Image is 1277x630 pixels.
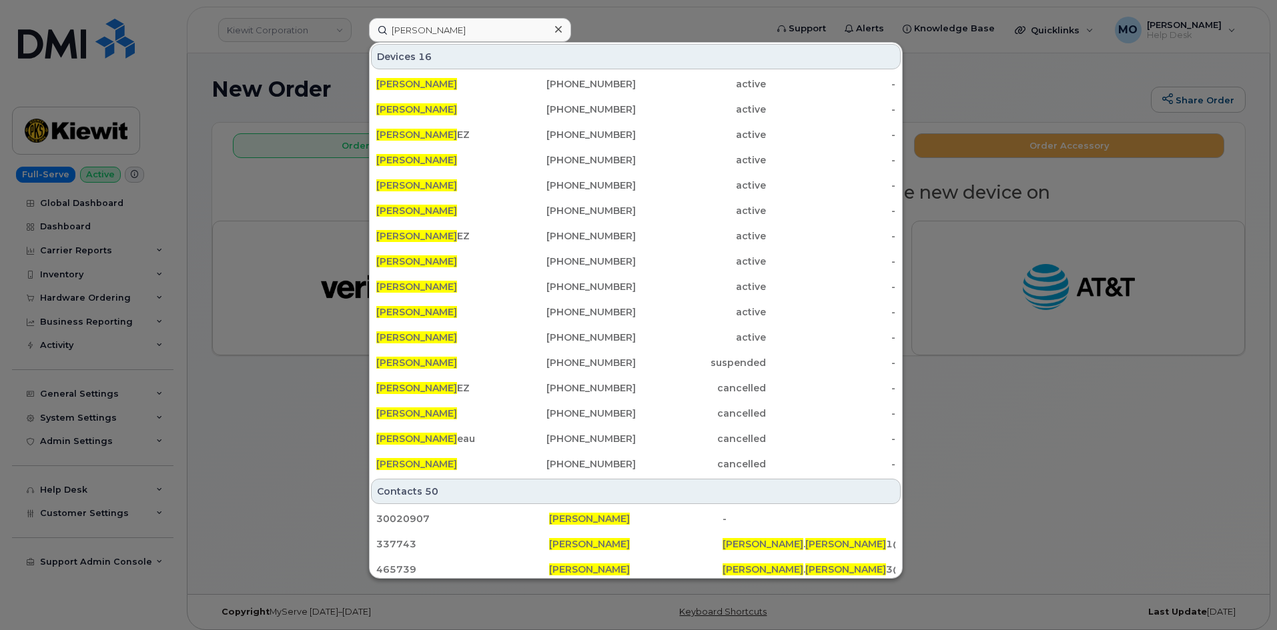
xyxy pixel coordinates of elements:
div: active [636,204,766,217]
div: [PHONE_NUMBER] [506,77,636,91]
div: cancelled [636,407,766,420]
a: 337743[PERSON_NAME][PERSON_NAME].[PERSON_NAME]1@[PERSON_NAME][DOMAIN_NAME] [371,532,901,556]
span: [PERSON_NAME] [376,154,457,166]
span: [PERSON_NAME] [723,563,803,575]
div: - [766,305,896,319]
div: [PHONE_NUMBER] [506,153,636,167]
iframe: Messenger Launcher [1219,572,1267,620]
a: [PERSON_NAME][PHONE_NUMBER]cancelled- [371,452,901,476]
a: [PERSON_NAME][PHONE_NUMBER]active- [371,275,901,299]
div: - [766,381,896,395]
div: - [723,512,895,525]
div: [PHONE_NUMBER] [506,255,636,268]
a: [PERSON_NAME][PHONE_NUMBER]active- [371,199,901,223]
div: active [636,255,766,268]
span: [PERSON_NAME] [376,103,457,115]
span: [PERSON_NAME] [376,306,457,318]
div: - [766,204,896,217]
span: [PERSON_NAME] [376,255,457,267]
span: [PERSON_NAME] [376,281,457,293]
div: [PHONE_NUMBER] [506,280,636,293]
div: 30020907 [376,512,549,525]
div: - [766,179,896,192]
div: EZ [376,381,506,395]
span: [PERSON_NAME] [376,433,457,445]
a: 465739[PERSON_NAME][PERSON_NAME].[PERSON_NAME]3@[PERSON_NAME][DOMAIN_NAME] [371,557,901,581]
div: - [766,280,896,293]
a: [PERSON_NAME][PHONE_NUMBER]cancelled- [371,401,901,425]
div: - [766,153,896,167]
span: [PERSON_NAME] [723,538,803,550]
span: [PERSON_NAME] [376,458,457,470]
div: - [766,331,896,344]
div: - [766,128,896,141]
div: suspended [636,356,766,369]
div: [PHONE_NUMBER] [506,128,636,141]
span: [PERSON_NAME] [376,205,457,217]
span: 16 [418,50,432,63]
div: [PHONE_NUMBER] [506,457,636,471]
a: [PERSON_NAME][PHONE_NUMBER]active- [371,148,901,172]
div: active [636,77,766,91]
div: active [636,305,766,319]
a: [PERSON_NAME][PHONE_NUMBER]active- [371,97,901,121]
a: [PERSON_NAME]EZ[PHONE_NUMBER]cancelled- [371,376,901,400]
div: [PHONE_NUMBER] [506,103,636,116]
div: 465739 [376,563,549,576]
div: [PHONE_NUMBER] [506,204,636,217]
a: [PERSON_NAME]EZ[PHONE_NUMBER]active- [371,123,901,147]
div: Devices [371,44,901,69]
a: [PERSON_NAME][PHONE_NUMBER]suspended- [371,351,901,375]
div: cancelled [636,432,766,445]
div: 337743 [376,537,549,551]
div: active [636,103,766,116]
span: [PERSON_NAME] [376,382,457,394]
div: . 1@[PERSON_NAME][DOMAIN_NAME] [723,537,895,551]
div: EZ [376,229,506,243]
span: 50 [425,485,438,498]
span: [PERSON_NAME] [376,407,457,419]
div: eau [376,432,506,445]
div: - [766,457,896,471]
span: [PERSON_NAME] [805,563,886,575]
span: [PERSON_NAME] [376,179,457,191]
a: [PERSON_NAME][PHONE_NUMBER]active- [371,249,901,273]
span: [PERSON_NAME] [549,513,630,525]
span: [PERSON_NAME] [805,538,886,550]
div: Contacts [371,479,901,504]
div: active [636,229,766,243]
div: - [766,77,896,91]
a: [PERSON_NAME][PHONE_NUMBER]active- [371,325,901,349]
span: [PERSON_NAME] [376,331,457,343]
span: [PERSON_NAME] [376,129,457,141]
span: [PERSON_NAME] [376,78,457,90]
div: active [636,153,766,167]
div: [PHONE_NUMBER] [506,305,636,319]
div: active [636,331,766,344]
div: [PHONE_NUMBER] [506,229,636,243]
div: [PHONE_NUMBER] [506,331,636,344]
a: [PERSON_NAME][PHONE_NUMBER]active- [371,300,901,324]
span: [PERSON_NAME] [376,357,457,369]
div: - [766,407,896,420]
div: . 3@[PERSON_NAME][DOMAIN_NAME] [723,563,895,576]
div: - [766,103,896,116]
a: [PERSON_NAME][PHONE_NUMBER]active- [371,173,901,197]
div: [PHONE_NUMBER] [506,179,636,192]
div: [PHONE_NUMBER] [506,381,636,395]
div: - [766,356,896,369]
a: [PERSON_NAME]EZ[PHONE_NUMBER]active- [371,224,901,248]
div: EZ [376,128,506,141]
div: cancelled [636,457,766,471]
div: active [636,280,766,293]
span: [PERSON_NAME] [549,538,630,550]
div: cancelled [636,381,766,395]
div: [PHONE_NUMBER] [506,407,636,420]
span: [PERSON_NAME] [549,563,630,575]
div: active [636,179,766,192]
div: - [766,255,896,268]
div: - [766,229,896,243]
span: [PERSON_NAME] [376,230,457,242]
div: [PHONE_NUMBER] [506,432,636,445]
a: [PERSON_NAME][PHONE_NUMBER]active- [371,72,901,96]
